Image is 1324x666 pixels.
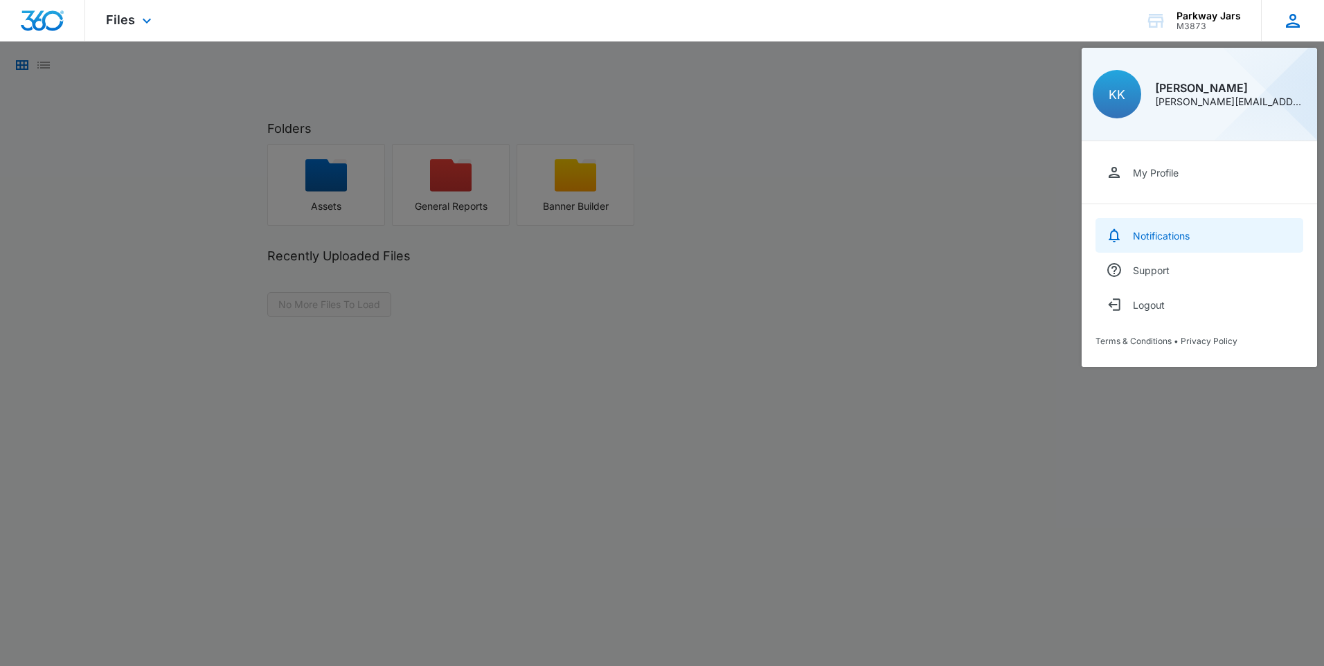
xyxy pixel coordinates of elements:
[1177,10,1241,21] div: account name
[1133,299,1165,311] div: Logout
[1095,336,1303,346] div: •
[1155,97,1306,107] div: [PERSON_NAME][EMAIL_ADDRESS][PERSON_NAME][DOMAIN_NAME]
[1181,336,1237,346] a: Privacy Policy
[1155,82,1306,93] div: [PERSON_NAME]
[106,12,135,27] span: Files
[1109,87,1125,102] span: KK
[1095,155,1303,190] a: My Profile
[1095,287,1303,322] button: Logout
[1133,167,1179,179] div: My Profile
[1133,230,1190,242] div: Notifications
[1095,253,1303,287] a: Support
[1095,336,1172,346] a: Terms & Conditions
[1133,264,1170,276] div: Support
[1095,218,1303,253] a: Notifications
[1177,21,1241,31] div: account id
